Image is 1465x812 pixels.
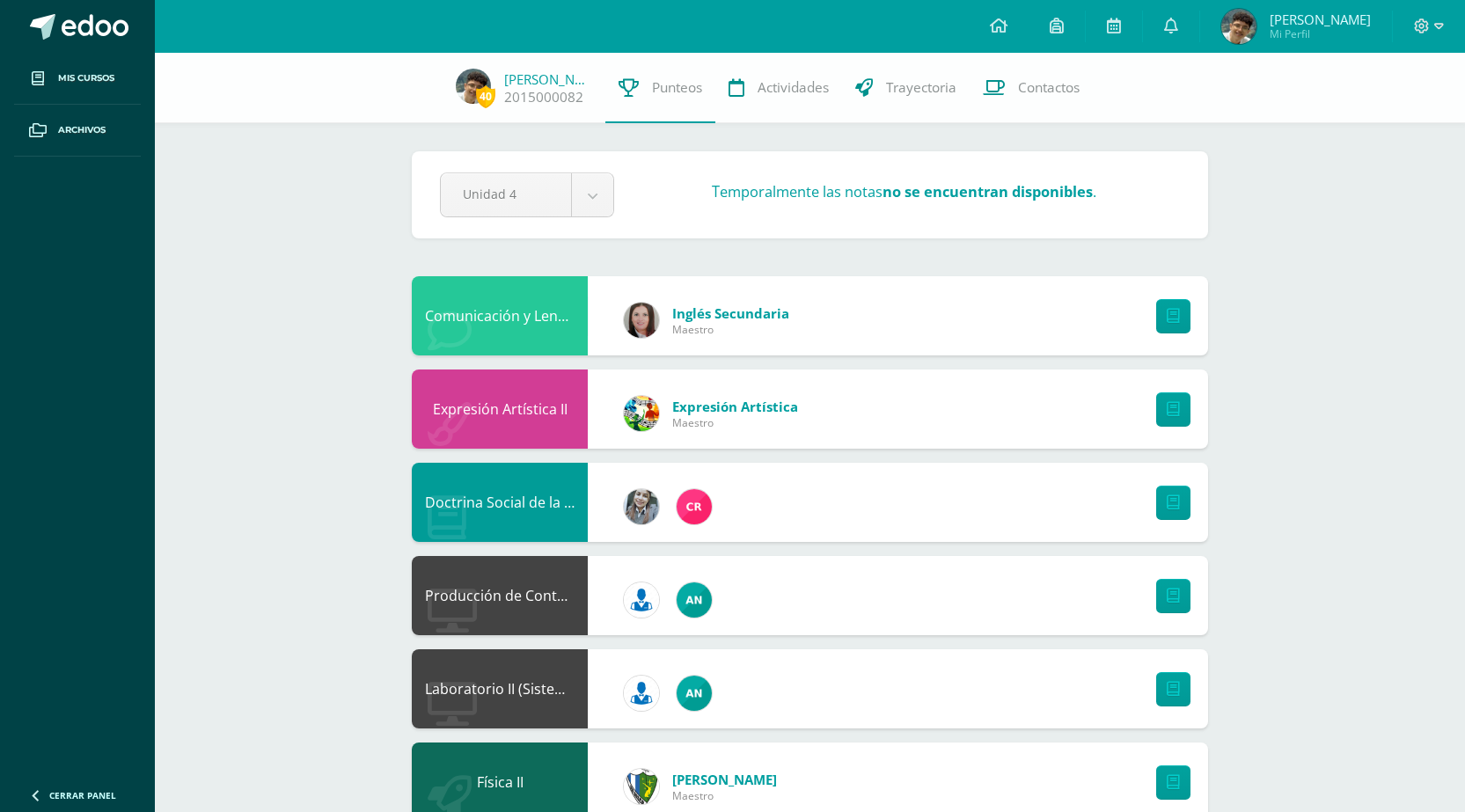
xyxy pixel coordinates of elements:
[712,181,1096,201] h3: Temporalmente las notas .
[758,78,829,97] span: Actividades
[970,53,1093,123] a: Contactos
[412,276,588,355] div: Comunicación y Lenguaje L3 Inglés
[624,769,659,804] img: d7d6d148f6dec277cbaab50fee73caa7.png
[456,69,491,104] img: ab825f76496ce879a332b5b359da3262.png
[624,489,659,524] img: cba4c69ace659ae4cf02a5761d9a2473.png
[672,398,798,415] span: Expresión Artística
[715,53,842,123] a: Actividades
[672,304,789,322] span: Inglés Secundaria
[441,173,613,216] a: Unidad 4
[49,789,116,801] span: Cerrar panel
[677,489,712,524] img: 866c3f3dc5f3efb798120d7ad13644d9.png
[624,396,659,431] img: 159e24a6ecedfdf8f489544946a573f0.png
[412,369,588,449] div: Expresión Artística II
[677,676,712,711] img: 05ee8f3aa2e004bc19e84eb2325bd6d4.png
[605,53,715,123] a: Punteos
[624,676,659,711] img: 6ed6846fa57649245178fca9fc9a58dd.png
[677,582,712,618] img: 05ee8f3aa2e004bc19e84eb2325bd6d4.png
[1018,78,1080,97] span: Contactos
[463,173,549,215] span: Unidad 4
[672,771,777,788] span: [PERSON_NAME]
[14,53,141,105] a: Mis cursos
[504,70,592,88] a: [PERSON_NAME]
[476,85,495,107] span: 40
[883,181,1093,201] strong: no se encuentran disponibles
[624,582,659,618] img: 6ed6846fa57649245178fca9fc9a58dd.png
[58,71,114,85] span: Mis cursos
[624,303,659,338] img: 8af0450cf43d44e38c4a1497329761f3.png
[58,123,106,137] span: Archivos
[412,463,588,542] div: Doctrina Social de la Iglesia
[14,105,141,157] a: Archivos
[672,322,789,337] span: Maestro
[886,78,956,97] span: Trayectoria
[672,788,777,803] span: Maestro
[504,88,583,106] a: 2015000082
[1221,9,1256,44] img: ab825f76496ce879a332b5b359da3262.png
[412,556,588,635] div: Producción de Contenidos Digitales
[1270,26,1371,41] span: Mi Perfil
[652,78,702,97] span: Punteos
[412,649,588,728] div: Laboratorio II (Sistema Operativo Macintoch)
[672,415,798,430] span: Maestro
[842,53,970,123] a: Trayectoria
[1270,11,1371,28] span: [PERSON_NAME]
